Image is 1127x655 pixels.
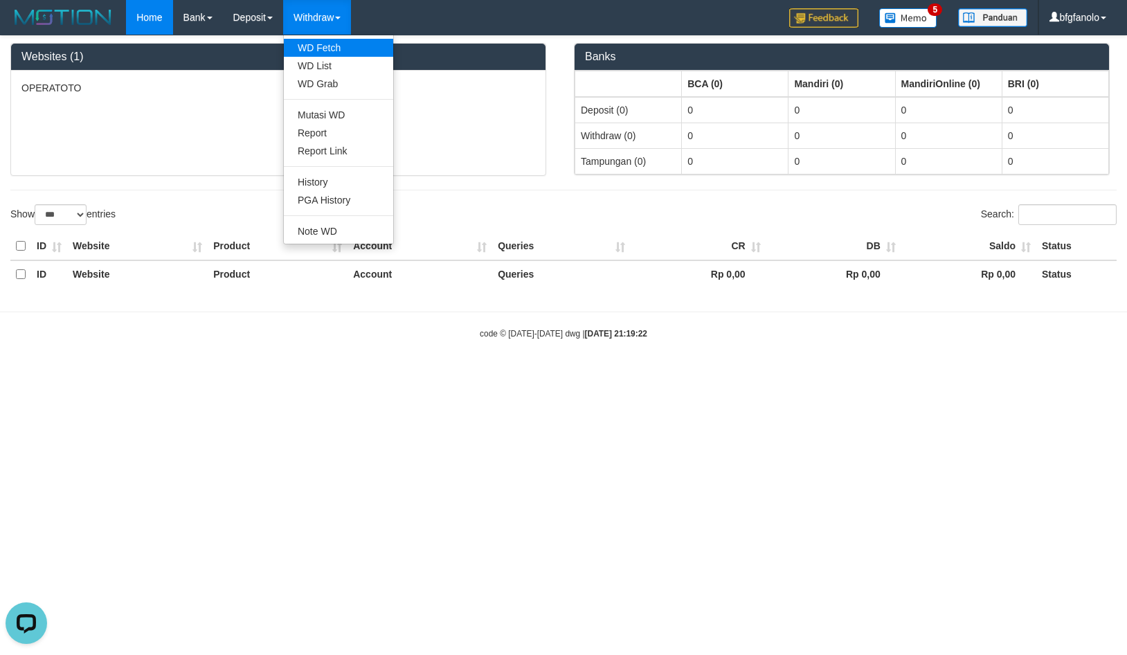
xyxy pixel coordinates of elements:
th: Rp 0,00 [766,260,901,288]
img: Button%20Memo.svg [879,8,937,28]
a: Report Link [284,142,393,160]
th: ID [31,233,67,260]
th: Website [67,260,208,288]
td: 0 [682,148,788,174]
a: Note WD [284,222,393,240]
h3: Banks [585,51,1099,63]
th: CR [631,233,766,260]
input: Search: [1018,204,1117,225]
th: Group: activate to sort column ascending [788,71,895,97]
th: Product [208,260,348,288]
th: Group: activate to sort column ascending [1002,71,1108,97]
th: Queries [492,260,631,288]
th: Rp 0,00 [631,260,766,288]
th: Queries [492,233,631,260]
td: 0 [1002,148,1108,174]
a: WD List [284,57,393,75]
th: Status [1036,260,1117,288]
a: WD Grab [284,75,393,93]
a: Mutasi WD [284,106,393,124]
img: panduan.png [958,8,1027,27]
td: 0 [1002,97,1108,123]
th: Product [208,233,348,260]
th: Saldo [901,233,1036,260]
td: 0 [788,97,895,123]
td: 0 [788,123,895,148]
a: WD Fetch [284,39,393,57]
td: 0 [682,123,788,148]
td: 0 [788,148,895,174]
td: 0 [895,97,1002,123]
td: Deposit (0) [575,97,682,123]
th: ID [31,260,67,288]
a: Report [284,124,393,142]
td: 0 [895,148,1002,174]
span: 5 [928,3,942,16]
th: Website [67,233,208,260]
h3: Websites (1) [21,51,535,63]
th: Group: activate to sort column ascending [682,71,788,97]
th: DB [766,233,901,260]
small: code © [DATE]-[DATE] dwg | [480,329,647,339]
select: Showentries [35,204,87,225]
th: Status [1036,233,1117,260]
td: Withdraw (0) [575,123,682,148]
th: Group: activate to sort column ascending [575,71,682,97]
th: Group: activate to sort column ascending [895,71,1002,97]
a: History [284,173,393,191]
th: Rp 0,00 [901,260,1036,288]
td: 0 [895,123,1002,148]
img: MOTION_logo.png [10,7,116,28]
td: 0 [1002,123,1108,148]
td: Tampungan (0) [575,148,682,174]
td: 0 [682,97,788,123]
th: Account [348,260,492,288]
label: Search: [981,204,1117,225]
button: Open LiveChat chat widget [6,6,47,47]
img: Feedback.jpg [789,8,858,28]
p: OPERATOTO [21,81,535,95]
label: Show entries [10,204,116,225]
th: Account [348,233,492,260]
strong: [DATE] 21:19:22 [585,329,647,339]
a: PGA History [284,191,393,209]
